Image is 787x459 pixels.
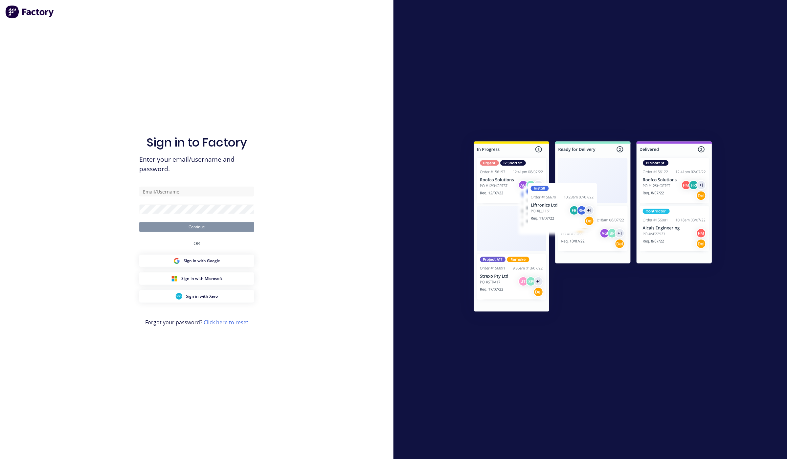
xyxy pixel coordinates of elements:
button: Xero Sign inSign in with Xero [139,290,254,303]
button: Continue [139,222,254,232]
span: Sign in with Xero [186,293,218,299]
span: Forgot your password? [145,318,248,326]
div: OR [193,232,200,255]
img: Microsoft Sign in [171,275,178,282]
button: Google Sign inSign in with Google [139,255,254,267]
h1: Sign in to Factory [146,135,247,149]
button: Microsoft Sign inSign in with Microsoft [139,272,254,285]
span: Sign in with Google [184,258,220,264]
img: Factory [5,5,55,18]
img: Google Sign in [173,258,180,264]
span: Sign in with Microsoft [182,276,223,282]
input: Email/Username [139,187,254,196]
span: Enter your email/username and password. [139,155,254,174]
img: Xero Sign in [176,293,182,300]
img: Sign in [460,128,727,327]
a: Click here to reset [204,319,248,326]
